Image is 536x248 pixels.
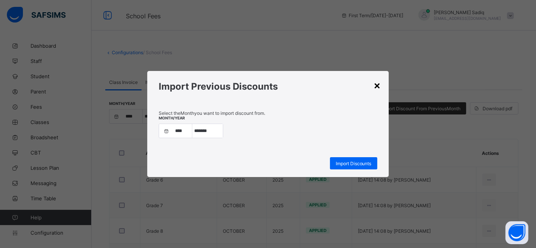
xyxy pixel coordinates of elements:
button: Open asap [505,221,528,244]
div: × [374,79,381,92]
span: month/year [159,116,377,120]
p: Select the Month you want to import discount from. [159,110,377,116]
h1: Import Previous Discounts [159,81,377,92]
span: Import Discounts [336,161,372,166]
